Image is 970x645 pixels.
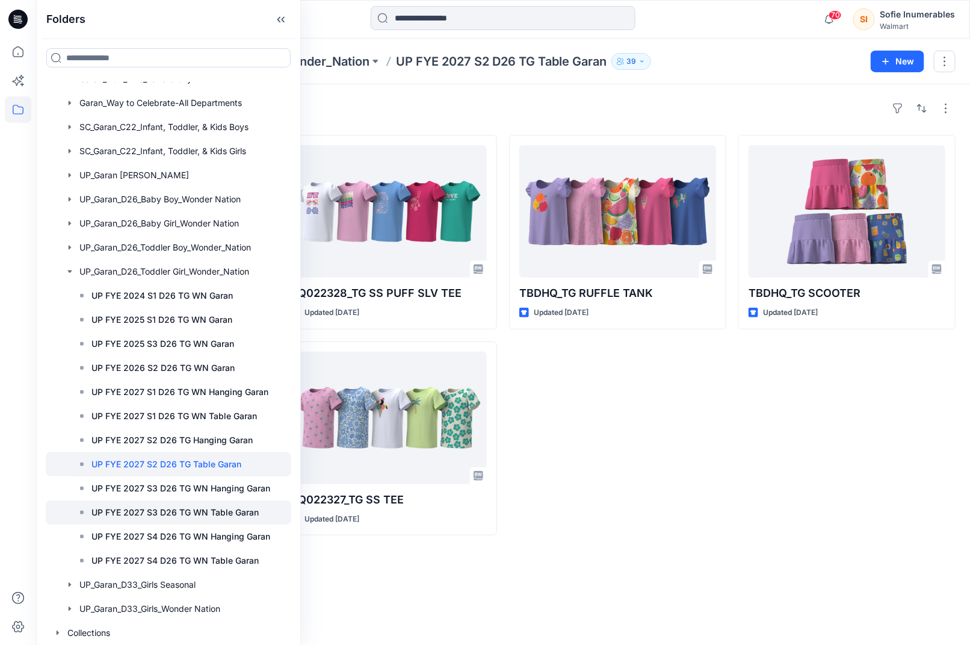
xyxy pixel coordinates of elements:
[534,307,588,319] p: Updated [DATE]
[611,53,651,70] button: 39
[626,55,636,68] p: 39
[91,385,268,399] p: UP FYE 2027 S1 D26 TG WN Hanging Garan
[304,307,359,319] p: Updated [DATE]
[853,8,875,30] div: SI
[519,285,716,302] p: TBDHQ_TG RUFFLE TANK
[396,53,607,70] p: UP FYE 2027 S2 D26 TG Table Garan
[91,481,270,496] p: UP FYE 2027 S3 D26 TG WN Hanging Garan
[290,145,487,278] a: HQ022328_TG SS PUFF SLV TEE
[91,529,270,544] p: UP FYE 2027 S4 D26 TG WN Hanging Garan
[763,307,818,319] p: Updated [DATE]
[91,457,241,472] p: UP FYE 2027 S2 D26 TG Table Garan
[91,409,257,423] p: UP FYE 2027 S1 D26 TG WN Table Garan
[880,7,955,22] div: Sofie Inumerables
[91,337,234,351] p: UP FYE 2025 S3 D26 TG WN Garan
[91,433,253,447] p: UP FYE 2027 S2 D26 TG Hanging Garan
[91,288,233,303] p: UP FYE 2024 S1 D26 TG WN Garan
[91,361,235,375] p: UP FYE 2026 S2 D26 TG WN Garan
[304,513,359,526] p: Updated [DATE]
[829,10,842,20] span: 70
[91,505,259,520] p: UP FYE 2027 S3 D26 TG WN Table Garan
[880,22,955,31] div: Walmart
[91,313,232,327] p: UP FYE 2025 S1 D26 TG WN Garan
[871,51,924,72] button: New
[519,145,716,278] a: TBDHQ_TG RUFFLE TANK
[749,145,945,278] a: TBDHQ_TG SCOOTER
[749,285,945,302] p: TBDHQ_TG SCOOTER
[91,553,259,568] p: UP FYE 2027 S4 D26 TG WN Table Garan
[290,352,487,484] a: HQ022327_TG SS TEE
[290,491,487,508] p: HQ022327_TG SS TEE
[290,285,487,302] p: HQ022328_TG SS PUFF SLV TEE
